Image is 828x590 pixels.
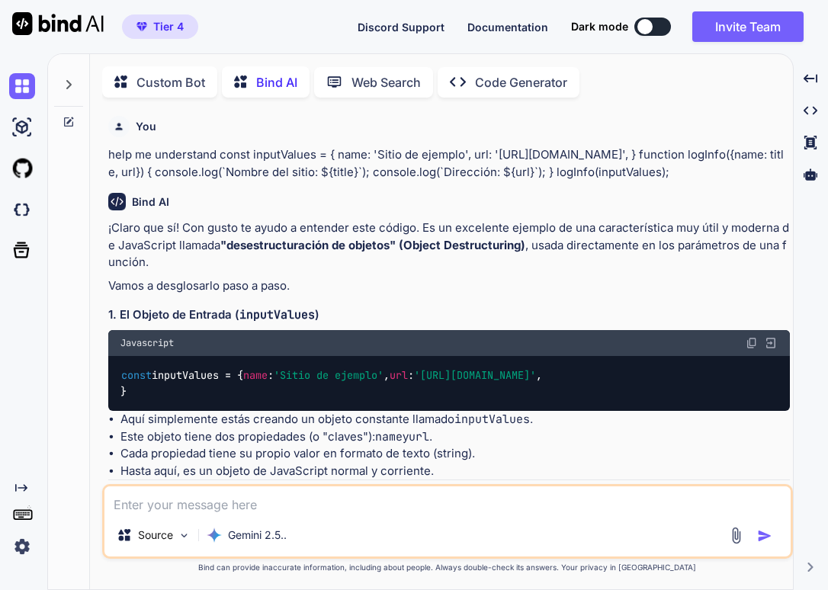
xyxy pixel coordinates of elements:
[108,220,790,271] p: ¡Claro que sí! Con gusto te ayudo a entender este código. Es un excelente ejemplo de una caracter...
[351,73,421,91] p: Web Search
[108,306,790,324] h3: 1. El Objeto de Entrada ( )
[692,11,804,42] button: Invite Team
[9,73,35,99] img: chat
[414,369,536,383] span: '[URL][DOMAIN_NAME]'
[102,562,793,573] p: Bind can provide inaccurate information, including about people. Always double-check its answers....
[108,146,790,181] p: help me understand const inputValues = { name: 'Sitio de ejemplo', url: '[URL][DOMAIN_NAME]', } f...
[454,412,530,427] code: inputValues
[9,156,35,181] img: githubLight
[757,528,772,544] img: icon
[108,277,790,295] p: Vamos a desglosarlo paso a paso.
[358,21,444,34] span: Discord Support
[178,529,191,542] img: Pick Models
[136,73,205,91] p: Custom Bot
[120,445,790,463] li: Cada propiedad tiene su propio valor en formato de texto (string).
[136,22,147,31] img: premium
[220,238,525,252] strong: "desestructuración de objetos" (Object Destructuring)
[228,527,287,543] p: Gemini 2.5..
[120,428,790,446] li: Este objeto tiene dos propiedades (o "claves"): y .
[132,194,169,210] h6: Bind AI
[153,19,184,34] span: Tier 4
[746,337,758,349] img: copy
[9,114,35,140] img: ai-studio
[121,369,152,383] span: const
[475,73,567,91] p: Code Generator
[122,14,198,39] button: premiumTier 4
[239,307,315,322] code: inputValues
[12,12,104,35] img: Bind AI
[409,429,429,444] code: url
[390,369,408,383] span: url
[9,197,35,223] img: darkCloudIdeIcon
[727,527,745,544] img: attachment
[358,19,444,35] button: Discord Support
[207,527,222,543] img: Gemini 2.5 Pro
[467,21,548,34] span: Documentation
[120,367,542,399] code: inputValues = { : , : , }
[467,19,548,35] button: Documentation
[9,534,35,560] img: settings
[138,527,173,543] p: Source
[120,337,174,349] span: Javascript
[120,463,790,480] li: Hasta aquí, es un objeto de JavaScript normal y corriente.
[256,73,297,91] p: Bind AI
[764,336,778,350] img: Open in Browser
[571,19,628,34] span: Dark mode
[136,119,156,134] h6: You
[120,411,790,428] li: Aquí simplemente estás creando un objeto constante llamado .
[243,369,268,383] span: name
[375,429,403,444] code: name
[274,369,384,383] span: 'Sitio de ejemplo'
